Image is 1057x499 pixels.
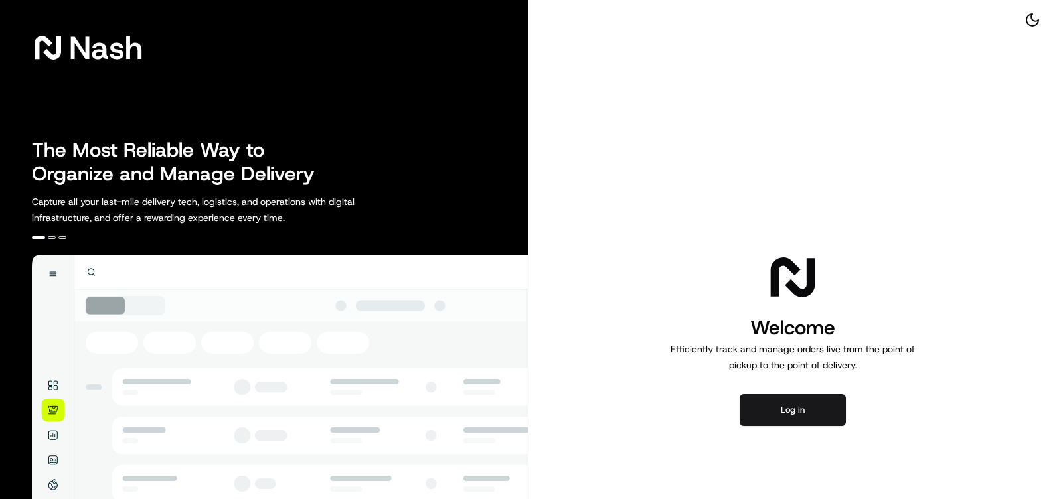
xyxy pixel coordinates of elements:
[69,35,143,61] span: Nash
[665,341,920,373] p: Efficiently track and manage orders live from the point of pickup to the point of delivery.
[32,138,329,186] h2: The Most Reliable Way to Organize and Manage Delivery
[665,315,920,341] h1: Welcome
[32,194,414,226] p: Capture all your last-mile delivery tech, logistics, and operations with digital infrastructure, ...
[740,394,846,426] button: Log in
